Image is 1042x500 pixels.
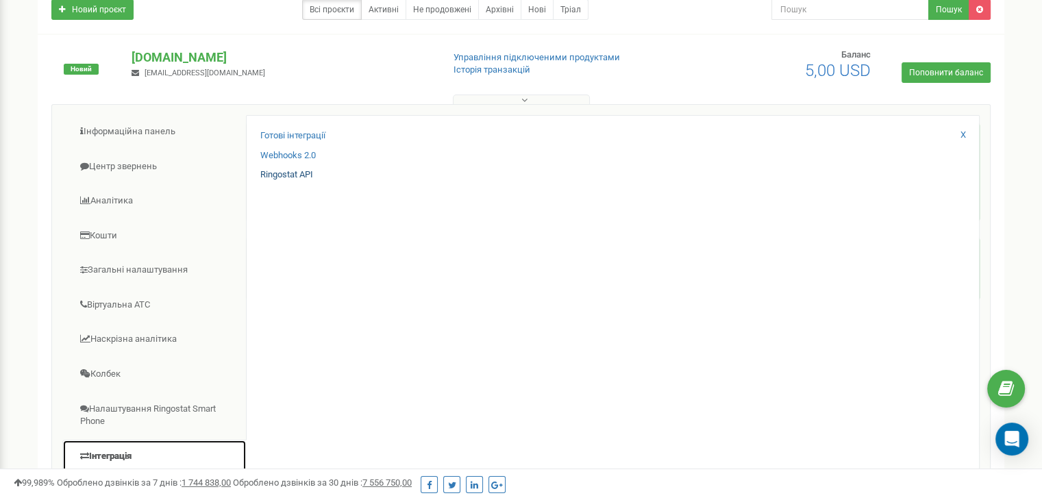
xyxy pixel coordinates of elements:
[233,477,412,488] span: Оброблено дзвінків за 30 днів :
[62,323,247,356] a: Наскрізна аналітика
[145,68,265,77] span: [EMAIL_ADDRESS][DOMAIN_NAME]
[62,392,247,438] a: Налаштування Ringostat Smart Phone
[14,477,55,488] span: 99,989%
[260,129,325,142] a: Готові інтеграції
[362,477,412,488] u: 7 556 750,00
[960,129,966,142] a: X
[62,219,247,253] a: Кошти
[841,49,871,60] span: Баланс
[902,62,991,83] a: Поповнити баланс
[132,49,431,66] p: [DOMAIN_NAME]
[995,423,1028,455] div: Open Intercom Messenger
[260,168,313,182] a: Ringostat API
[62,358,247,391] a: Колбек
[57,477,231,488] span: Оброблено дзвінків за 7 днів :
[64,64,99,75] span: Новий
[260,149,316,162] a: Webhooks 2.0
[62,150,247,184] a: Центр звернень
[62,288,247,322] a: Віртуальна АТС
[454,52,620,62] a: Управління підключеними продуктами
[454,64,530,75] a: Історія транзакцій
[805,61,871,80] span: 5,00 USD
[62,184,247,218] a: Аналiтика
[182,477,231,488] u: 1 744 838,00
[62,253,247,287] a: Загальні налаштування
[62,115,247,149] a: Інформаційна панель
[62,440,247,473] a: Інтеграція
